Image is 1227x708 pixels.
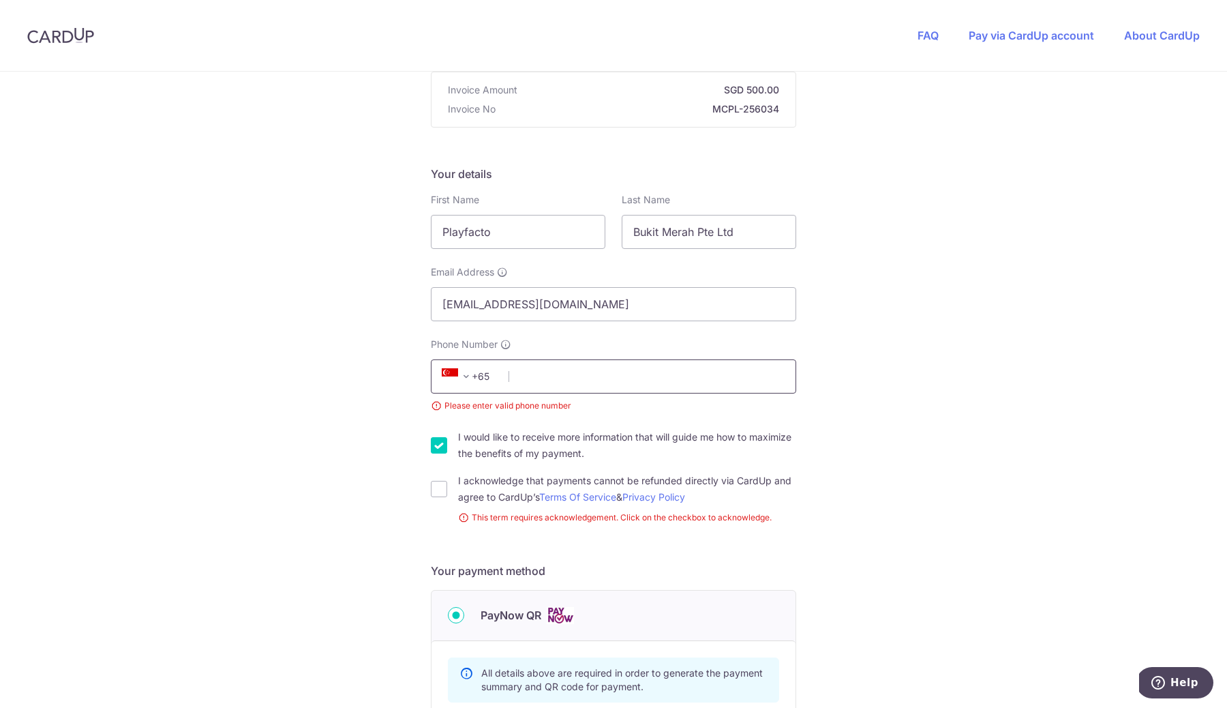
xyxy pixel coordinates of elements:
span: Phone Number [431,338,498,351]
h5: Your details [431,166,796,182]
a: FAQ [918,29,939,42]
img: Cards logo [547,607,574,624]
span: +65 [442,368,474,385]
div: PayNow QR Cards logo [448,607,779,624]
span: All details above are required in order to generate the payment summary and QR code for payment. [481,667,763,692]
input: Last name [622,215,796,249]
a: About CardUp [1124,29,1200,42]
span: +65 [438,368,499,385]
label: I acknowledge that payments cannot be refunded directly via CardUp and agree to CardUp’s & [458,473,796,505]
strong: SGD 500.00 [523,83,779,97]
span: Email Address [431,265,494,279]
h5: Your payment method [431,563,796,579]
span: PayNow QR [481,607,541,623]
span: Invoice Amount [448,83,517,97]
label: First Name [431,193,479,207]
input: First name [431,215,605,249]
a: Terms Of Service [539,491,616,503]
small: Please enter valid phone number [431,399,796,413]
a: Pay via CardUp account [969,29,1094,42]
small: This term requires acknowledgement. Click on the checkbox to acknowledge. [458,511,796,525]
input: Email address [431,287,796,321]
a: Privacy Policy [622,491,685,503]
img: CardUp [27,27,94,44]
iframe: Opens a widget where you can find more information [1139,667,1213,701]
label: Last Name [622,193,670,207]
strong: MCPL-256034 [501,102,779,116]
label: I would like to receive more information that will guide me how to maximize the benefits of my pa... [458,429,796,462]
span: Invoice No [448,102,496,116]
